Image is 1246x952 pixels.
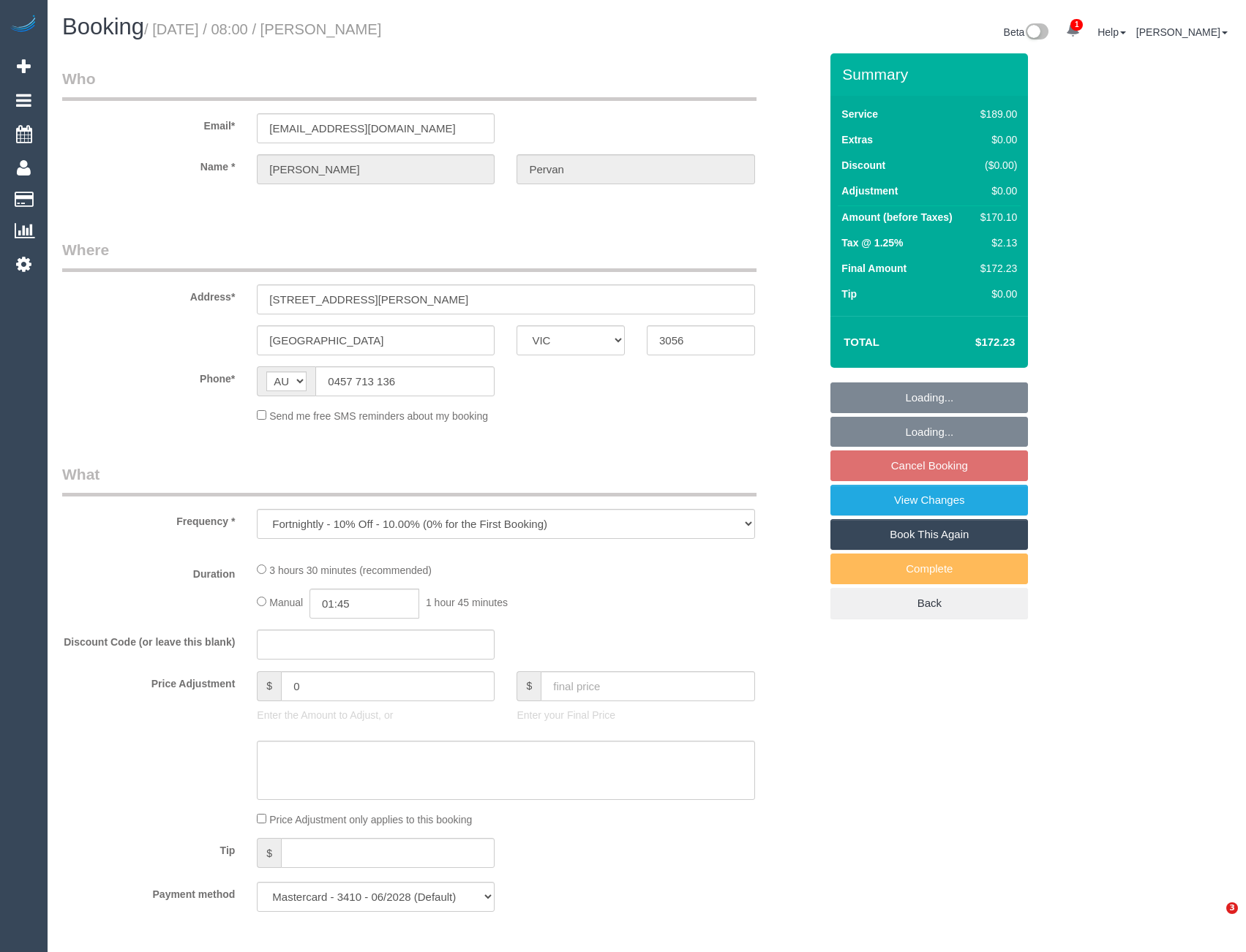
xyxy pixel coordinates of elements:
[844,336,879,348] strong: Total
[144,21,381,37] small: / [DATE] / 08:00 / [PERSON_NAME]
[257,325,495,355] input: Suburb*
[1226,902,1238,914] span: 3
[269,597,303,608] span: Manual
[257,113,495,143] input: Email*
[426,597,508,608] span: 1 hour 45 minutes
[975,107,1017,121] div: $189.00
[975,210,1017,224] div: $170.10
[1136,26,1228,38] a: [PERSON_NAME]
[1024,23,1048,42] img: New interface
[841,287,857,301] label: Tip
[830,519,1028,550] a: Book This Again
[51,366,246,386] label: Phone*
[1070,19,1083,31] span: 1
[269,814,472,826] span: Price Adjustment only applies to this booking
[975,235,1017,250] div: $2.13
[51,509,246,529] label: Frequency *
[647,325,755,355] input: Post Code*
[62,14,144,39] span: Booking
[830,588,1028,619] a: Back
[841,261,907,276] label: Final Amount
[975,287,1017,301] div: $0.00
[51,671,246,691] label: Price Adjustment
[975,158,1017,173] div: ($0.00)
[269,410,488,422] span: Send me free SMS reminders about my booking
[517,154,754,184] input: Last Name*
[841,107,878,121] label: Service
[841,132,873,147] label: Extras
[62,68,757,101] legend: Who
[51,113,246,133] label: Email*
[517,671,541,701] span: $
[257,671,281,701] span: $
[269,564,432,576] span: 3 hours 30 minutes (recommended)
[62,239,757,272] legend: Where
[257,838,281,868] span: $
[1059,15,1087,47] a: 1
[1097,26,1126,38] a: Help
[830,485,1028,515] a: View Changes
[841,235,903,250] label: Tax @ 1.25%
[841,210,952,224] label: Amount (before Taxes)
[51,630,246,649] label: Discount Code (or leave this blank)
[541,671,754,701] input: final price
[841,158,885,173] label: Discount
[842,66,1021,83] h3: Summary
[51,838,246,858] label: Tip
[9,15,38,35] img: Automaid Logo
[257,154,495,184] input: First Name*
[257,708,495,722] p: Enter the Amount to Adjust, or
[1004,26,1049,38] a: Beta
[975,261,1017,276] div: $172.23
[517,708,754,722] p: Enter your Final Price
[51,154,246,174] label: Name *
[841,184,898,198] label: Adjustment
[975,184,1017,198] div: $0.00
[931,336,1015,349] h4: $172.23
[51,284,246,304] label: Address*
[1196,902,1231,937] iframe: Intercom live chat
[62,464,757,496] legend: What
[51,882,246,902] label: Payment method
[315,366,495,396] input: Phone*
[975,132,1017,147] div: $0.00
[51,562,246,581] label: Duration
